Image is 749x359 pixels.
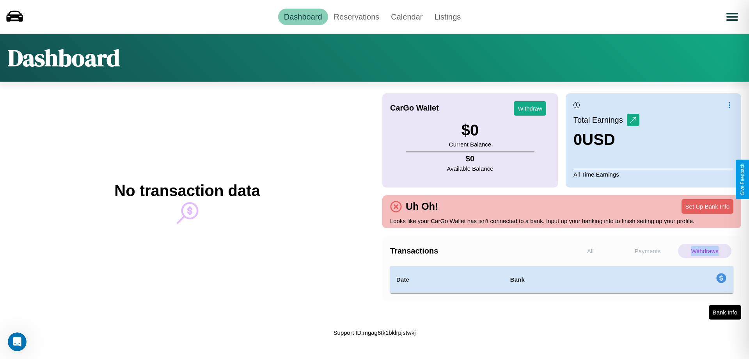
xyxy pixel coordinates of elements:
[678,244,731,258] p: Withdraws
[573,113,627,127] p: Total Earnings
[402,201,442,212] h4: Uh Oh!
[447,154,493,163] h4: $ 0
[390,104,439,113] h4: CarGo Wallet
[573,131,639,148] h3: 0 USD
[510,275,619,284] h4: Bank
[573,169,733,180] p: All Time Earnings
[621,244,674,258] p: Payments
[8,332,27,351] iframe: Intercom live chat
[721,6,743,28] button: Open menu
[682,199,733,214] button: Set Up Bank Info
[449,139,491,150] p: Current Balance
[385,9,428,25] a: Calendar
[740,164,745,195] div: Give Feedback
[449,121,491,139] h3: $ 0
[428,9,467,25] a: Listings
[390,246,562,255] h4: Transactions
[564,244,617,258] p: All
[514,101,546,116] button: Withdraw
[709,305,741,320] button: Bank Info
[390,216,733,226] p: Looks like your CarGo Wallet has isn't connected to a bank. Input up your banking info to finish ...
[390,266,733,293] table: simple table
[396,275,498,284] h4: Date
[8,42,120,74] h1: Dashboard
[328,9,385,25] a: Reservations
[114,182,260,200] h2: No transaction data
[278,9,328,25] a: Dashboard
[447,163,493,174] p: Available Balance
[334,327,416,338] p: Support ID: mgag8tk1bklrpjstwkj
